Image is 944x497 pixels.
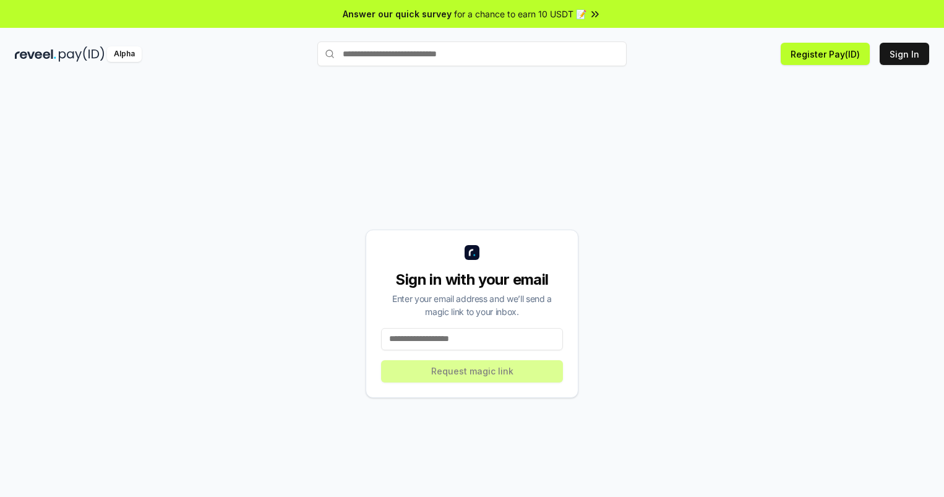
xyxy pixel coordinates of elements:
span: for a chance to earn 10 USDT 📝 [454,7,586,20]
img: pay_id [59,46,105,62]
button: Register Pay(ID) [781,43,870,65]
div: Alpha [107,46,142,62]
img: reveel_dark [15,46,56,62]
div: Sign in with your email [381,270,563,290]
span: Answer our quick survey [343,7,452,20]
div: Enter your email address and we’ll send a magic link to your inbox. [381,292,563,318]
img: logo_small [465,245,479,260]
button: Sign In [880,43,929,65]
